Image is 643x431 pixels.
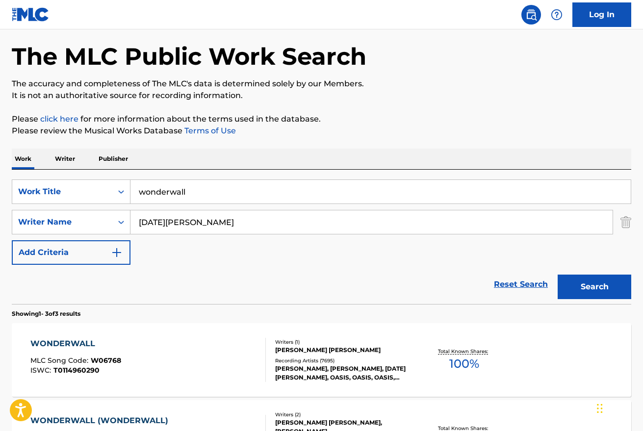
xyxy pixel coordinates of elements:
[12,179,631,304] form: Search Form
[594,384,643,431] iframe: Chat Widget
[12,309,80,318] p: Showing 1 - 3 of 3 results
[111,247,123,258] img: 9d2ae6d4665cec9f34b9.svg
[275,346,413,355] div: [PERSON_NAME] [PERSON_NAME]
[30,356,91,365] span: MLC Song Code :
[12,240,130,265] button: Add Criteria
[40,114,78,124] a: click here
[12,149,34,169] p: Work
[91,356,121,365] span: W06768
[96,149,131,169] p: Publisher
[30,338,121,350] div: WONDERWALL
[558,275,631,299] button: Search
[53,366,100,375] span: T0114960290
[489,274,553,295] a: Reset Search
[449,355,479,373] span: 100 %
[12,113,631,125] p: Please for more information about the terms used in the database.
[551,9,563,21] img: help
[275,411,413,418] div: Writers ( 2 )
[620,210,631,234] img: Delete Criterion
[597,394,603,423] div: Drag
[521,5,541,25] a: Public Search
[572,2,631,27] a: Log In
[12,125,631,137] p: Please review the Musical Works Database
[275,338,413,346] div: Writers ( 1 )
[525,9,537,21] img: search
[30,415,173,427] div: WONDERWALL (WONDERWALL)
[12,323,631,397] a: WONDERWALLMLC Song Code:W06768ISWC:T0114960290Writers (1)[PERSON_NAME] [PERSON_NAME]Recording Art...
[547,5,566,25] div: Help
[18,216,106,228] div: Writer Name
[275,357,413,364] div: Recording Artists ( 7695 )
[12,42,366,71] h1: The MLC Public Work Search
[275,364,413,382] div: [PERSON_NAME], [PERSON_NAME], [DATE][PERSON_NAME], OASIS, OASIS, OASIS, [PERSON_NAME], [DATE][PER...
[12,78,631,90] p: The accuracy and completeness of The MLC's data is determined solely by our Members.
[30,366,53,375] span: ISWC :
[52,149,78,169] p: Writer
[438,348,490,355] p: Total Known Shares:
[182,126,236,135] a: Terms of Use
[18,186,106,198] div: Work Title
[12,90,631,101] p: It is not an authoritative source for recording information.
[12,7,50,22] img: MLC Logo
